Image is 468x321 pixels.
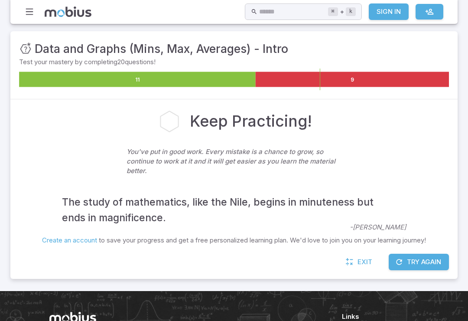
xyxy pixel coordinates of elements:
p: You've put in good work. Every mistake is a chance to grow, so continue to work at it and it will... [127,139,341,185]
p: Test your mastery by completing 20 questions! [19,58,449,67]
kbd: ⌘ [328,7,338,16]
p: - [PERSON_NAME] [350,188,406,233]
a: Create an account [42,236,97,245]
span: Exit [357,258,372,267]
h2: Keep Practicing! [190,111,312,133]
h3: Data and Graphs (Mins, Max, Averages) - Intro [35,40,288,58]
div: + [328,7,356,17]
button: Try Again [389,254,449,271]
a: Exit [341,254,378,271]
kbd: k [346,7,356,16]
a: Sign In [369,3,409,20]
h4: The study of mathematics, like the Nile, begins in minuteness but ends in magnificence. [62,195,384,226]
p: to save your progress and get a free personalized learning plan. We'd love to join you on your le... [42,236,426,246]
